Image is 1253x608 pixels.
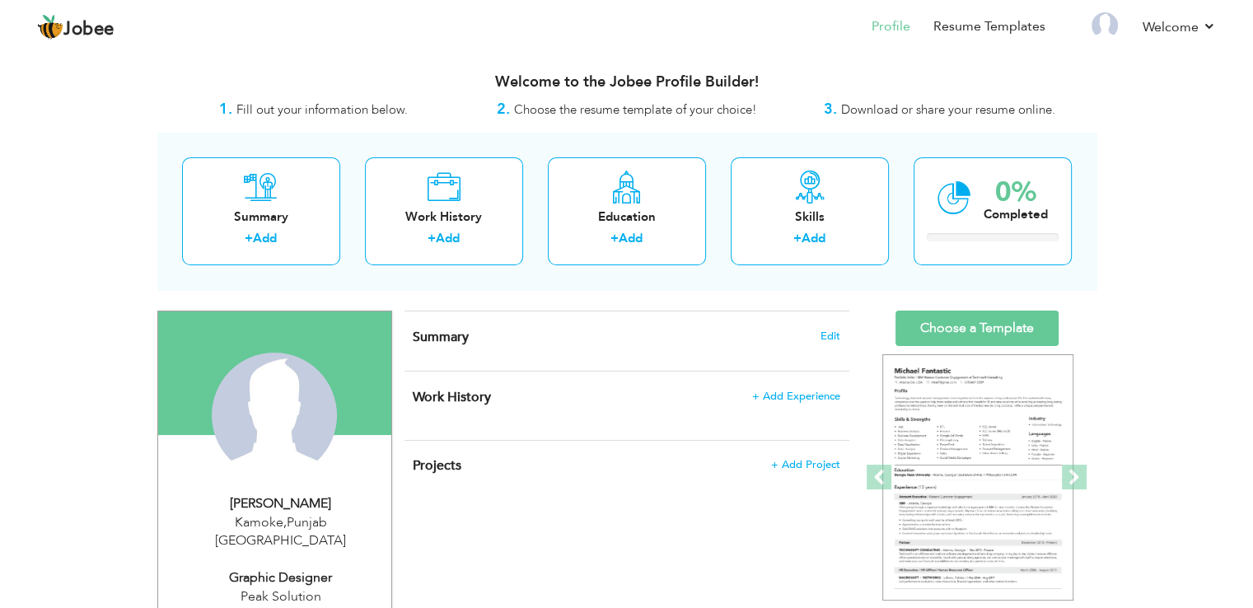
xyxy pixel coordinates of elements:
strong: 2. [497,99,510,119]
div: Education [561,208,693,226]
span: Summary [413,328,469,346]
span: , [283,513,287,531]
span: Projects [413,456,461,475]
div: [PERSON_NAME] [171,494,391,513]
label: + [428,230,436,247]
span: + Add Project [771,459,840,470]
div: Completed [984,206,1048,223]
a: Welcome [1143,17,1216,37]
span: + Add Experience [752,391,840,402]
div: Skills [744,208,876,226]
div: Summary [195,208,327,226]
img: jobee.io [37,14,63,40]
label: + [793,230,802,247]
span: Jobee [63,21,115,39]
label: + [245,230,253,247]
div: Kamoke Punjab [GEOGRAPHIC_DATA] [171,513,391,551]
a: Add [436,230,460,246]
span: Edit [821,330,840,342]
a: Add [619,230,643,246]
img: Profile Img [1092,12,1118,39]
div: Graphic Designer [171,568,391,587]
a: Add [802,230,825,246]
label: + [610,230,619,247]
h4: This helps to highlight the project, tools and skills you have worked on. [413,457,839,474]
strong: 3. [824,99,837,119]
a: Add [253,230,277,246]
h4: Adding a summary is a quick and easy way to highlight your experience and interests. [413,329,839,345]
strong: 1. [219,99,232,119]
a: Profile [872,17,910,36]
span: Choose the resume template of your choice! [514,101,757,118]
div: Peak Solution [171,587,391,606]
h4: This helps to show the companies you have worked for. [413,389,839,405]
img: Waleed Ahmad [212,353,337,478]
span: Work History [413,388,491,406]
a: Jobee [37,14,115,40]
div: 0% [984,179,1048,206]
div: Work History [378,208,510,226]
a: Choose a Template [895,311,1059,346]
span: Download or share your resume online. [841,101,1055,118]
span: Fill out your information below. [236,101,408,118]
a: Resume Templates [933,17,1045,36]
h3: Welcome to the Jobee Profile Builder! [157,74,1096,91]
